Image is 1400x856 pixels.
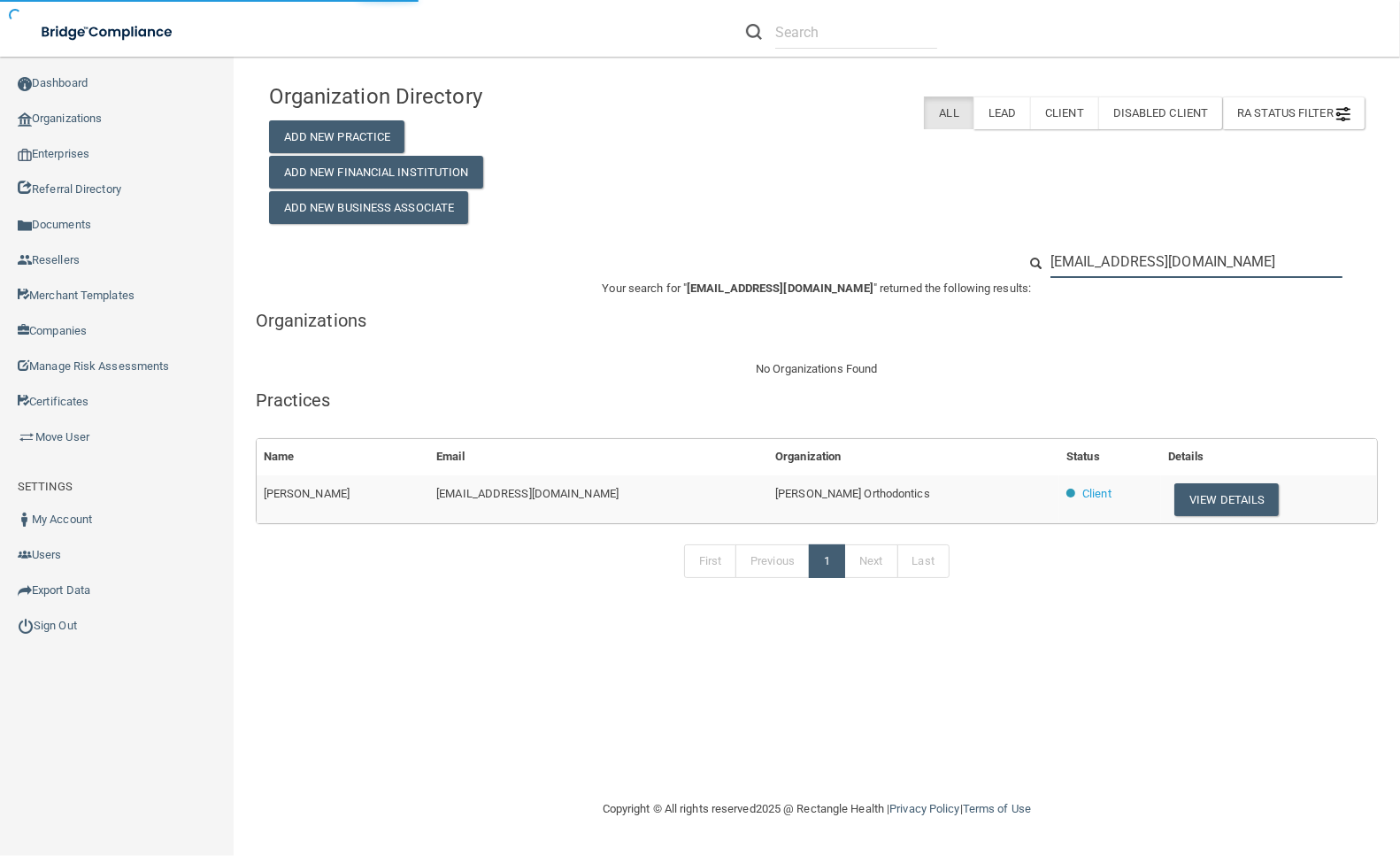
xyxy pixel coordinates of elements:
img: ic_reseller.de258add.png [18,253,32,267]
a: 1 [809,544,845,578]
label: All [924,96,973,129]
img: bridge_compliance_login_screen.278c3ca4.svg [27,14,189,50]
input: Search [1050,245,1342,278]
img: ic_power_dark.7ecde6b1.png [18,618,34,634]
button: Add New Business Associate [269,191,469,224]
h4: Organization Directory [269,85,617,108]
label: Disabled Client [1098,96,1223,129]
img: icon-users.e205127d.png [18,548,32,562]
img: enterprise.0d942306.png [18,149,32,161]
th: Email [429,439,768,475]
a: Last [897,544,950,578]
th: Status [1059,439,1161,475]
img: ic-search.3b580494.png [746,24,762,40]
iframe: Drift Widget Chat Controller [1096,732,1379,801]
th: Name [257,439,430,475]
th: Organization [768,439,1059,475]
img: organization-icon.f8decf85.png [18,112,32,127]
label: Client [1030,96,1098,129]
input: Search [775,16,937,49]
img: ic_user_dark.df1a06c3.png [18,513,32,527]
img: icon-filter@2x.21656d0b.png [1336,107,1350,121]
a: First [684,544,737,578]
span: [PERSON_NAME] [264,487,350,500]
p: Client [1082,483,1112,505]
span: [EMAIL_ADDRESS][DOMAIN_NAME] [687,281,873,295]
a: Previous [735,544,810,578]
button: Add New Financial Institution [269,156,483,189]
a: Terms of Use [963,802,1031,815]
img: briefcase.64adab9b.png [18,428,35,446]
span: [EMAIL_ADDRESS][DOMAIN_NAME] [436,487,619,500]
span: RA Status Filter [1237,106,1350,120]
p: Your search for " " returned the following results: [256,278,1378,299]
th: Details [1161,439,1377,475]
div: No Organizations Found [256,359,1378,380]
h5: Practices [256,390,1378,410]
button: View Details [1174,483,1279,516]
label: Lead [973,96,1030,129]
a: Next [844,544,897,578]
img: icon-documents.8dae5593.png [18,219,32,233]
a: Privacy Policy [889,802,959,815]
span: [PERSON_NAME] Orthodontics [775,487,930,500]
button: Add New Practice [269,120,405,153]
h5: Organizations [256,311,1378,330]
label: SETTINGS [18,476,73,497]
div: Copyright © All rights reserved 2025 @ Rectangle Health | | [494,781,1140,837]
img: icon-export.b9366987.png [18,583,32,598]
img: ic_dashboard_dark.d01f4a41.png [18,77,32,91]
